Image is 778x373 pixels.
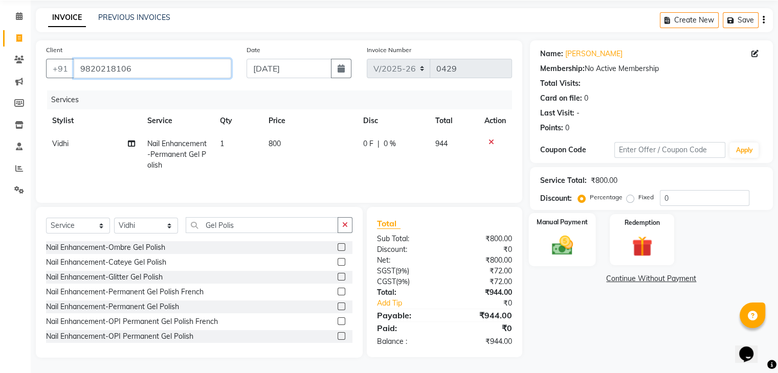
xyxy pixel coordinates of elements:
[576,108,580,119] div: -
[444,266,520,276] div: ₹72.00
[369,276,444,287] div: ( )
[47,90,520,109] div: Services
[638,193,654,202] label: Fixed
[369,244,444,255] div: Discount:
[444,276,520,287] div: ₹72.00
[540,63,763,74] div: No Active Membership
[540,175,587,186] div: Service Total:
[247,45,260,55] label: Date
[46,109,141,132] th: Stylist
[46,242,165,253] div: Nail Enhancement-Ombre Gel Polish
[46,272,163,283] div: Nail Enhancement-Glitter Gel Polish
[540,108,574,119] div: Last Visit:
[444,322,520,334] div: ₹0
[444,309,520,321] div: ₹944.00
[46,59,75,78] button: +91
[262,109,357,132] th: Price
[46,316,218,327] div: Nail Enhancement-OPI Permanent Gel Polish French
[398,277,408,286] span: 9%
[444,336,520,347] div: ₹944.00
[46,287,204,297] div: Nail Enhancement-Permanent Gel Polish French
[540,145,614,155] div: Coupon Code
[457,298,519,309] div: ₹0
[369,234,444,244] div: Sub Total:
[397,267,407,275] span: 9%
[478,109,512,132] th: Action
[545,234,579,258] img: _cash.svg
[52,139,69,148] span: Vidhi
[723,12,759,28] button: Save
[532,273,771,284] a: Continue Without Payment
[46,257,166,268] div: Nail Enhancement-Cateye Gel Polish
[147,139,207,170] span: Nail Enhancement-Permanent Gel Polish
[540,49,563,59] div: Name:
[186,217,338,233] input: Search or Scan
[141,109,214,132] th: Service
[369,255,444,266] div: Net:
[220,139,224,148] span: 1
[540,193,572,204] div: Discount:
[377,266,395,275] span: SGST
[540,78,581,89] div: Total Visits:
[540,63,585,74] div: Membership:
[369,287,444,298] div: Total:
[614,142,726,158] input: Enter Offer / Coupon Code
[537,217,588,227] label: Manual Payment
[384,138,396,149] span: 0 %
[565,123,569,133] div: 0
[444,234,520,244] div: ₹800.00
[660,12,719,28] button: Create New
[444,244,520,255] div: ₹0
[369,309,444,321] div: Payable:
[540,123,563,133] div: Points:
[377,138,380,149] span: |
[367,45,411,55] label: Invoice Number
[565,49,623,59] a: [PERSON_NAME]
[357,109,429,132] th: Disc
[369,322,444,334] div: Paid:
[377,218,401,229] span: Total
[48,9,86,27] a: INVOICE
[74,59,231,78] input: Search by Name/Mobile/Email/Code
[590,193,623,202] label: Percentage
[369,336,444,347] div: Balance :
[377,277,396,286] span: CGST
[269,139,281,148] span: 800
[444,287,520,298] div: ₹944.00
[584,93,588,104] div: 0
[444,255,520,266] div: ₹800.00
[98,13,170,22] a: PREVIOUS INVOICES
[729,143,759,158] button: Apply
[540,93,582,104] div: Card on file:
[591,175,617,186] div: ₹800.00
[46,331,193,342] div: Nail Enhancement-OPI Permanent Gel Polish
[214,109,262,132] th: Qty
[429,109,478,132] th: Total
[363,138,373,149] span: 0 F
[46,45,62,55] label: Client
[735,332,768,363] iframe: chat widget
[369,266,444,276] div: ( )
[46,301,179,312] div: Nail Enhancement-Permanent Gel Polish
[625,218,660,227] label: Redemption
[626,234,659,259] img: _gift.svg
[435,139,448,148] span: 944
[369,298,457,309] a: Add Tip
